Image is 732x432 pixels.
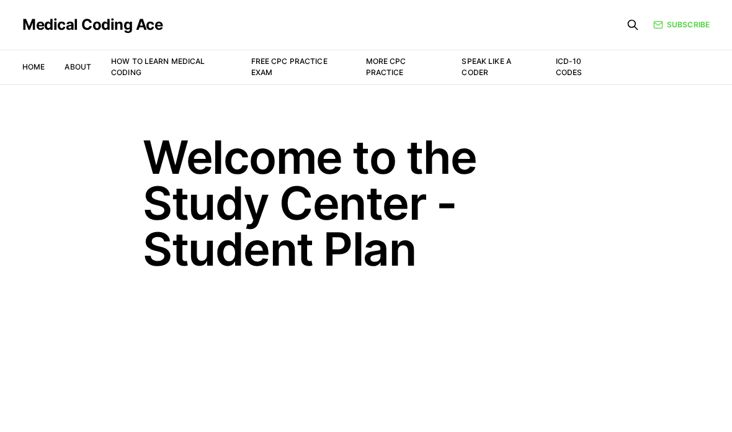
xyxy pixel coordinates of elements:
[22,62,45,71] a: Home
[366,56,406,77] a: More CPC Practice
[22,17,163,32] a: Medical Coding Ace
[556,56,582,77] a: ICD-10 Codes
[251,56,328,77] a: Free CPC Practice Exam
[65,62,91,71] a: About
[143,134,589,272] h1: Welcome to the Study Center - Student Plan
[111,56,205,77] a: How to Learn Medical Coding
[462,56,511,77] a: Speak Like a Coder
[653,19,710,30] a: Subscribe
